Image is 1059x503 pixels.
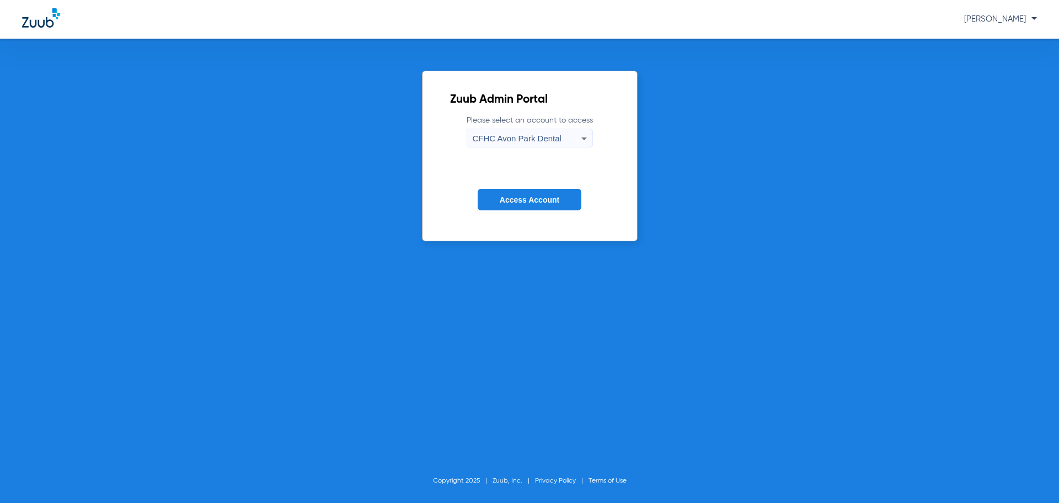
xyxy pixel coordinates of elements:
[478,189,581,210] button: Access Account
[964,15,1037,23] span: [PERSON_NAME]
[467,115,593,147] label: Please select an account to access
[433,475,493,486] li: Copyright 2025
[473,134,561,143] span: CFHC Avon Park Dental
[493,475,535,486] li: Zuub, Inc.
[500,195,559,204] span: Access Account
[450,94,609,105] h2: Zuub Admin Portal
[589,478,627,484] a: Terms of Use
[22,8,60,28] img: Zuub Logo
[1004,450,1059,503] iframe: Chat Widget
[535,478,576,484] a: Privacy Policy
